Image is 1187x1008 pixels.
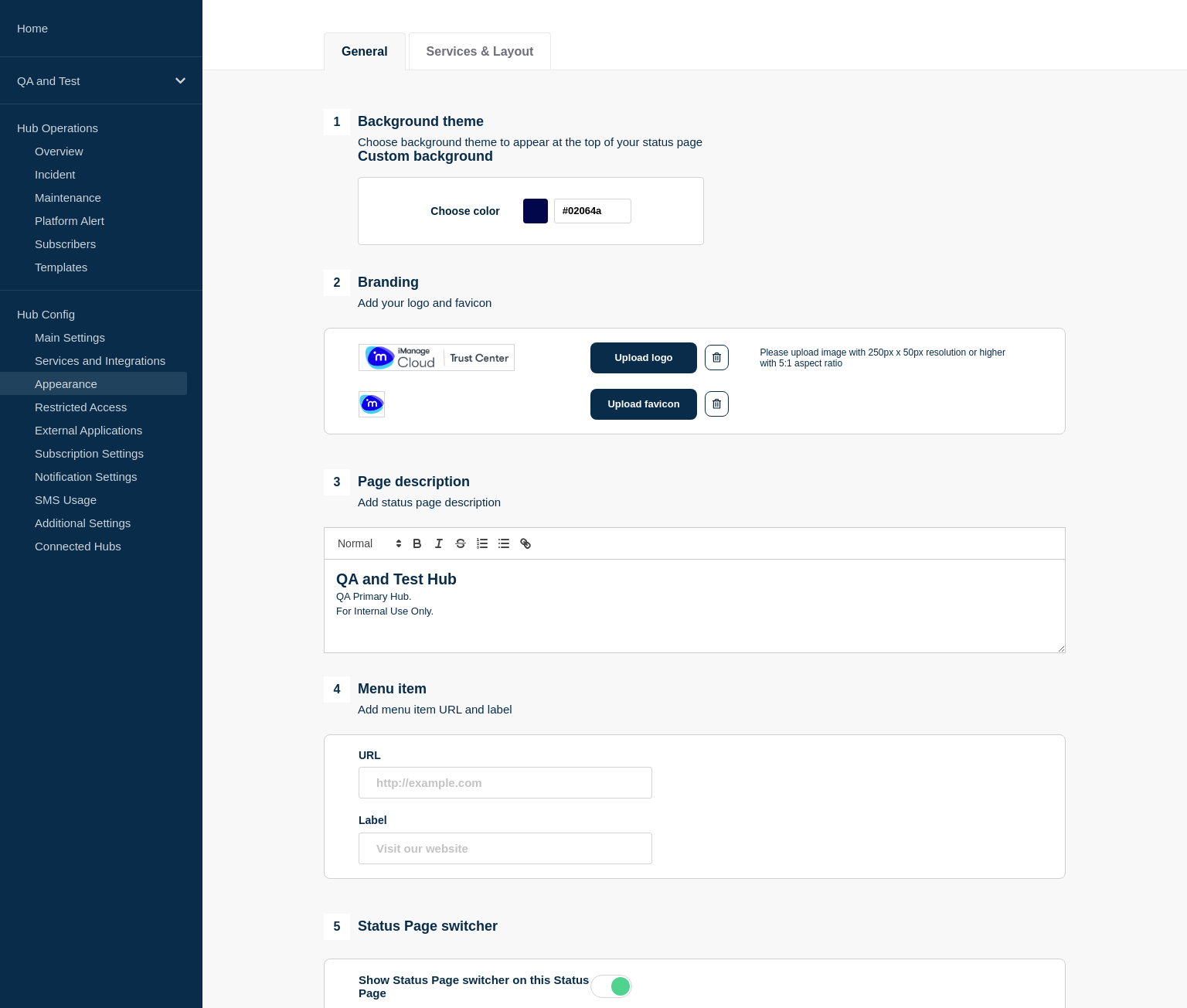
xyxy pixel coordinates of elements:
[493,534,515,553] button: Toggle bulleted list
[324,109,702,135] div: Background theme
[324,469,501,495] div: Page description
[359,344,515,371] img: logo
[359,391,385,417] img: favicon
[336,569,1053,591] h2: QA and Test Hub
[358,703,512,716] p: Add menu item URL and label
[590,389,697,420] button: Upload favicon
[331,534,406,553] span: Font size
[359,973,590,999] p: Show Status Page switcher on this Status Page
[358,296,491,309] p: Add your logo and favicon
[359,749,652,761] div: URL
[358,495,501,509] p: Add status page description
[471,534,493,553] button: Toggle ordered list
[324,469,350,495] span: 3
[590,342,697,373] button: Upload logo
[17,74,165,87] p: QA and Test
[324,270,491,296] div: Branding
[325,560,1065,652] div: Message
[358,148,1066,165] p: Custom background
[359,767,652,799] input: URL
[406,534,428,553] button: Toggle bold text
[336,604,1053,618] p: For Internal Use Only.
[342,45,388,59] button: General
[359,833,652,864] input: Label
[324,676,512,703] div: Menu item
[760,347,1022,369] p: Please upload image with 250px x 50px resolution or higher with 5:1 aspect ratio
[428,534,450,553] button: Toggle italic text
[515,534,536,553] button: Toggle link
[359,814,652,826] div: Label
[427,45,534,59] button: Services & Layout
[554,199,631,223] input: #FFFFFF
[324,270,350,296] span: 2
[336,590,1053,604] p: QA Primary Hub.
[358,177,704,245] div: Choose color
[324,109,350,135] span: 1
[324,914,350,940] span: 5
[324,676,350,703] span: 4
[358,135,702,148] p: Choose background theme to appear at the top of your status page
[450,534,471,553] button: Toggle strikethrough text
[324,914,498,940] div: Status Page switcher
